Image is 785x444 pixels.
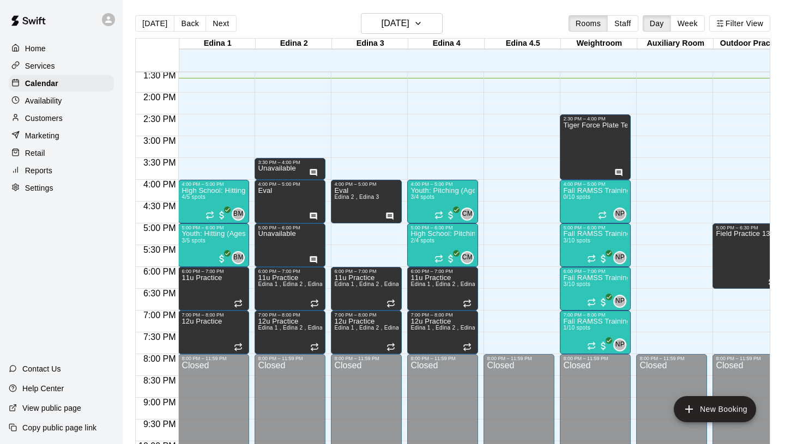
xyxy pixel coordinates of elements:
div: 3:30 PM – 4:00 PM: Unavailable [255,158,325,180]
span: 2:00 PM [141,93,179,102]
span: Recurring event [387,299,395,308]
div: 8:00 PM – 11:59 PM [716,356,780,361]
div: 5:00 PM – 6:00 PM: High School: Pitching (Ages 14U-18U) [407,223,478,267]
div: 3:30 PM – 4:00 PM [258,160,322,165]
p: Marketing [25,130,59,141]
span: Recurring event [206,211,214,220]
span: All customers have paid [445,210,456,221]
div: 4:00 PM – 5:00 PM: Youth: Pitching (Ages 9U-13U) [407,180,478,223]
span: Recurring event [310,299,319,308]
span: Recurring event [587,254,596,263]
span: NP [615,339,625,350]
span: 3/10 spots filled [563,281,590,287]
span: Brett Milazzo [236,251,245,264]
span: Brett Milazzo [236,208,245,221]
p: Retail [25,148,45,159]
span: CM [462,252,473,263]
span: Edina 1 , Edina 2 , Edina 3 , Edina 4 [410,325,505,331]
div: 6:00 PM – 7:00 PM: Fall RAMSS Training [560,267,631,311]
div: Nick Pinkelman [613,338,626,351]
span: Recurring event [434,254,443,263]
span: Edina 1 , Edina 2 , Edina 3 , Edina 4 [258,325,352,331]
span: 3/10 spots filled [563,238,590,244]
div: 8:00 PM – 11:59 PM [334,356,398,361]
div: Nick Pinkelman [613,295,626,308]
div: Auxiliary Room [637,39,714,49]
p: Availability [25,95,62,106]
span: 3/4 spots filled [410,194,434,200]
span: NP [615,252,625,263]
p: Copy public page link [22,422,96,433]
a: Home [9,40,114,57]
span: 4:30 PM [141,202,179,211]
span: 4:00 PM [141,180,179,189]
div: 6:00 PM – 7:00 PM [334,269,398,274]
p: Customers [25,113,63,124]
span: Recurring event [587,342,596,350]
div: Nick Pinkelman [613,208,626,221]
div: 5:00 PM – 6:00 PM [258,225,322,230]
div: 7:00 PM – 8:00 PM [182,312,246,318]
span: 7:00 PM [141,311,179,320]
p: Reports [25,165,52,176]
span: Edina 2 , Edina 3 [334,194,379,200]
div: Cade Marsolek [461,208,474,221]
div: 4:00 PM – 5:00 PM: Eval [255,180,325,223]
div: 5:00 PM – 6:30 PM [716,225,780,230]
div: 8:00 PM – 11:59 PM [487,356,551,361]
svg: Has notes [385,212,394,221]
button: Week [671,15,705,32]
div: 6:00 PM – 7:00 PM [182,269,246,274]
span: Edina 1 , Edina 2 , Edina 3 , Edina 4 [334,281,428,287]
span: All customers have paid [598,340,609,351]
div: 6:00 PM – 7:00 PM [563,269,627,274]
span: 3:30 PM [141,158,179,167]
div: 6:00 PM – 7:00 PM [258,269,322,274]
span: 8:00 PM [141,354,179,363]
span: 9:30 PM [141,419,179,429]
div: Edina 1 [179,39,256,49]
span: Recurring event [434,211,443,220]
span: Edina 1 , Edina 2 , Edina 3 , Edina 4 [410,281,505,287]
div: 7:00 PM – 8:00 PM [334,312,398,318]
span: Recurring event [310,343,319,351]
div: 5:00 PM – 6:00 PM: Unavailable [255,223,325,267]
div: Retail [9,145,114,161]
span: Nick Pinkelman [618,338,626,351]
a: Calendar [9,75,114,92]
div: 6:00 PM – 7:00 PM [410,269,475,274]
div: 7:00 PM – 8:00 PM [563,312,627,318]
span: 8:30 PM [141,376,179,385]
div: Settings [9,180,114,196]
p: Services [25,60,55,71]
h6: [DATE] [382,16,409,31]
div: 4:00 PM – 5:00 PM [563,181,627,187]
div: Customers [9,110,114,126]
div: Reports [9,162,114,179]
div: 4:00 PM – 5:00 PM: High School: Hitting (Ages 14U-18U) [178,180,249,223]
span: Recurring event [587,298,596,307]
button: Day [643,15,671,32]
span: CM [462,209,473,220]
div: 7:00 PM – 8:00 PM: Fall RAMSS Training [560,311,631,354]
div: 7:00 PM – 8:00 PM [410,312,475,318]
div: 8:00 PM – 11:59 PM [563,356,627,361]
span: Recurring event [463,299,472,308]
div: 6:00 PM – 7:00 PM: 11u Practice [331,267,402,311]
span: All customers have paid [216,253,227,264]
div: Weightroom [561,39,637,49]
div: 4:00 PM – 5:00 PM: Fall RAMSS Training [560,180,631,223]
svg: Has notes [309,256,318,264]
span: Cade Marsolek [465,208,474,221]
div: Edina 4.5 [485,39,561,49]
div: 8:00 PM – 11:59 PM [182,356,246,361]
div: 6:00 PM – 7:00 PM: 11u Practice [407,267,478,311]
span: Recurring event [234,343,243,351]
span: Edina 1 , Edina 2 , Edina 3 , Edina 4 [258,281,352,287]
a: Availability [9,93,114,109]
span: 5:30 PM [141,245,179,254]
a: Services [9,58,114,74]
div: Brett Milazzo [232,208,245,221]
